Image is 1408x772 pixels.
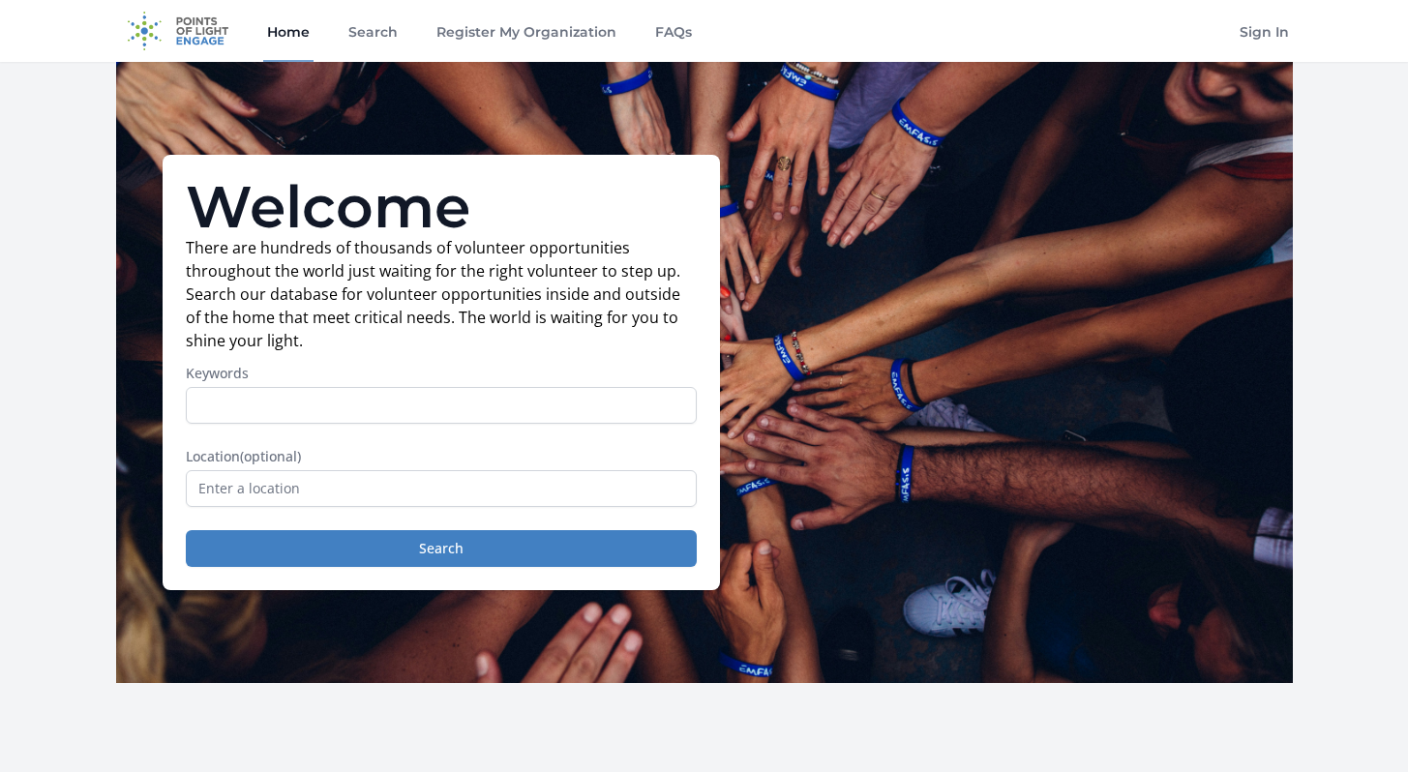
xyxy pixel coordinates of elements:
[186,236,697,352] p: There are hundreds of thousands of volunteer opportunities throughout the world just waiting for ...
[240,447,301,465] span: (optional)
[186,178,697,236] h1: Welcome
[186,447,697,466] label: Location
[186,364,697,383] label: Keywords
[186,470,697,507] input: Enter a location
[186,530,697,567] button: Search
